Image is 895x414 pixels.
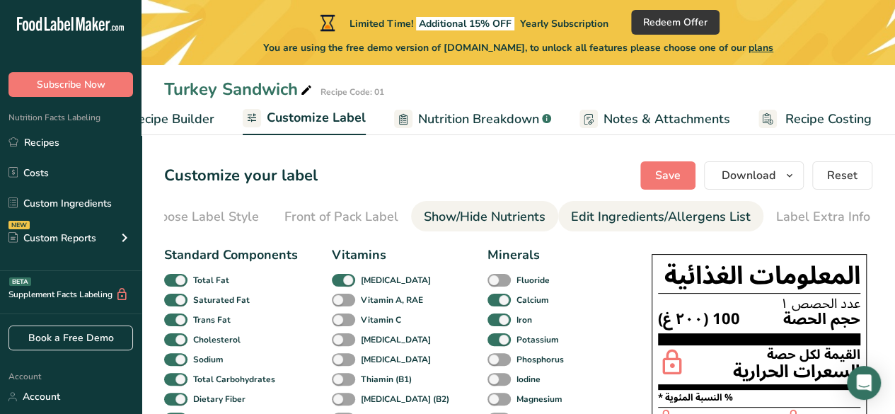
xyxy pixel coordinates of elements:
b: Vitamin C [361,314,401,326]
button: Download [704,161,804,190]
div: عدد الحصص ١ [658,297,860,311]
b: Sodium [193,353,224,366]
a: Customize Label [243,102,366,136]
span: Notes & Attachments [604,110,730,129]
span: Customize Label [267,108,366,127]
div: السعرات الحرارية [733,362,860,382]
span: Nutrition Breakdown [418,110,539,129]
b: [MEDICAL_DATA] (B2) [361,393,449,406]
b: Iodine [516,373,541,386]
span: Download [722,167,775,184]
div: Front of Pack Label [284,207,398,226]
span: Recipe Costing [785,110,872,129]
div: القيمة لكل حصة [733,348,860,362]
span: حجم الحصة [783,311,860,328]
span: Additional 15% OFF [416,17,514,30]
span: plans [749,41,773,54]
div: BETA [9,277,31,286]
button: Subscribe Now [8,72,133,97]
span: Subscribe Now [37,77,105,92]
a: Book a Free Demo [8,326,133,350]
b: Saturated Fat [193,294,250,306]
span: Yearly Subscription [520,17,608,30]
div: Recipe Code: 01 [321,86,384,98]
div: Label Extra Info [776,207,870,226]
a: Notes & Attachments [579,103,730,135]
section: % النسبة المئوية * [658,390,860,407]
b: Potassium [516,333,559,346]
span: You are using the free demo version of [DOMAIN_NAME], to unlock all features please choose one of... [263,40,773,55]
b: Iron [516,314,532,326]
div: Edit Ingredients/Allergens List [571,207,751,226]
a: Nutrition Breakdown [394,103,551,135]
h1: المعلومات الغذائية [658,260,860,294]
div: Limited Time! [317,14,608,31]
span: Recipe Builder [129,110,214,129]
button: Redeem Offer [631,10,720,35]
div: Minerals [487,246,572,265]
b: Total Carbohydrates [193,373,275,386]
b: Total Fat [193,274,229,287]
div: NEW [8,221,30,229]
a: Recipe Costing [758,103,872,135]
b: Fluoride [516,274,550,287]
b: Trans Fat [193,314,231,326]
b: [MEDICAL_DATA] [361,353,431,366]
b: Magnesium [516,393,562,406]
b: [MEDICAL_DATA] [361,333,431,346]
b: Cholesterol [193,333,241,346]
div: Choose Label Style [145,207,259,226]
b: Dietary Fiber [193,393,246,406]
b: Calcium [516,294,549,306]
span: Reset [827,167,858,184]
div: Turkey Sandwich [164,76,315,102]
button: Reset [812,161,872,190]
span: Save [655,167,681,184]
b: Phosphorus [516,353,564,366]
b: [MEDICAL_DATA] [361,274,431,287]
div: Show/Hide Nutrients [424,207,545,226]
b: Thiamin (B1) [361,373,412,386]
h1: Customize your label [164,164,318,188]
a: Recipe Builder [103,103,214,135]
b: Vitamin A, RAE [361,294,423,306]
div: Vitamins [332,246,454,265]
div: Open Intercom Messenger [847,366,881,400]
div: Custom Reports [8,231,96,246]
span: 100 (٢٠٠ غ) [658,311,740,328]
span: Redeem Offer [643,15,708,30]
button: Save [640,161,695,190]
div: Standard Components [164,246,298,265]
